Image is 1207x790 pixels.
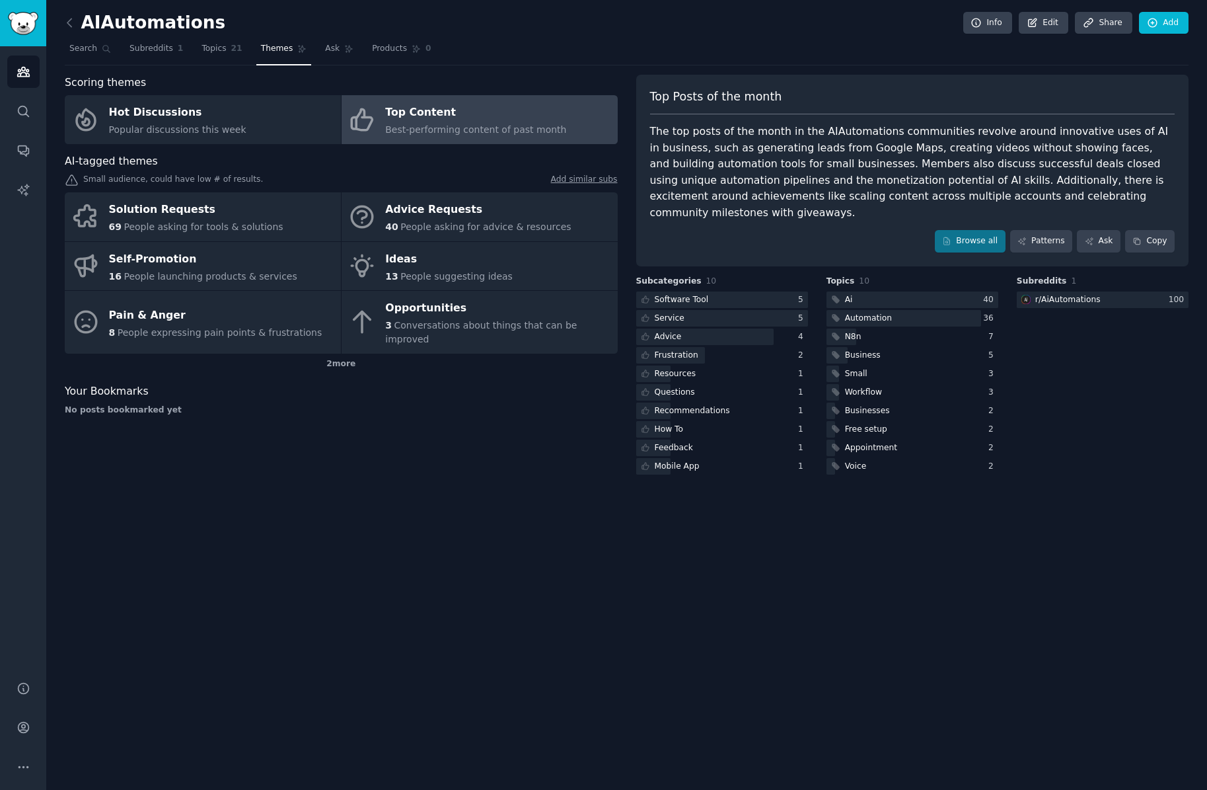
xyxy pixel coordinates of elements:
span: Ask [325,43,340,55]
span: Best-performing content of past month [385,124,566,135]
div: Advice [655,331,682,343]
div: Service [655,313,684,325]
span: Topics [826,276,855,288]
div: 5 [798,313,808,325]
div: Questions [655,387,695,399]
img: AiAutomations [1021,295,1031,304]
div: 100 [1169,294,1189,306]
div: 1 [798,424,808,436]
div: 2 [988,461,998,473]
h2: AIAutomations [65,13,225,34]
div: Ideas [385,249,513,270]
a: Recommendations1 [636,403,808,419]
a: Automation36 [826,310,998,327]
div: 1 [798,442,808,454]
div: Pain & Anger [109,305,322,326]
a: AiAutomationsr/AiAutomations100 [1017,292,1189,308]
a: Pain & Anger8People expressing pain points & frustrations [65,291,341,354]
div: Voice [845,461,867,473]
span: Subreddits [129,43,173,55]
div: 4 [798,331,808,343]
span: 10 [859,276,869,286]
div: 7 [988,331,998,343]
span: Scoring themes [65,75,146,91]
span: 21 [231,43,242,55]
button: Copy [1125,230,1175,253]
span: 16 [109,271,122,282]
span: Subreddits [1017,276,1067,288]
div: 2 more [65,354,618,375]
div: Advice Requests [385,200,571,221]
div: 5 [798,294,808,306]
a: Feedback1 [636,440,808,456]
span: 10 [706,276,717,286]
img: GummySearch logo [8,12,38,35]
a: Add similar subs [551,174,618,188]
a: Mobile App1 [636,458,808,475]
a: Service5 [636,310,808,327]
a: Subreddits1 [125,38,188,65]
a: Ask [320,38,358,65]
span: Products [372,43,407,55]
div: r/ AiAutomations [1035,294,1101,306]
span: People asking for tools & solutions [124,221,283,232]
div: How To [655,424,684,436]
div: The top posts of the month in the AIAutomations communities revolve around innovative uses of AI ... [650,124,1175,221]
a: Browse all [935,230,1006,253]
span: 0 [425,43,431,55]
div: No posts bookmarked yet [65,405,618,416]
div: Feedback [655,442,693,454]
div: 3 [988,387,998,399]
span: 69 [109,221,122,232]
div: Solution Requests [109,200,283,221]
div: Top Content [385,102,566,124]
div: Ai [845,294,853,306]
div: 3 [988,368,998,380]
a: Ideas13People suggesting ideas [342,242,618,291]
div: Appointment [845,442,897,454]
span: Topics [201,43,226,55]
div: Workflow [845,387,882,399]
div: Small [845,368,867,380]
a: Themes [256,38,312,65]
a: Questions1 [636,384,808,401]
div: Frustration [655,350,698,362]
div: Automation [845,313,892,325]
div: Opportunities [385,298,610,319]
span: AI-tagged themes [65,153,158,170]
a: N8n7 [826,329,998,345]
div: 1 [798,405,808,417]
div: 1 [798,387,808,399]
div: 1 [798,368,808,380]
div: Recommendations [655,405,730,417]
a: Top ContentBest-performing content of past month [342,95,618,144]
div: 40 [983,294,998,306]
div: 1 [798,461,808,473]
span: 1 [178,43,184,55]
a: Workflow3 [826,384,998,401]
span: 3 [385,320,392,331]
div: 2 [988,442,998,454]
span: Search [69,43,97,55]
a: Products0 [367,38,435,65]
div: Free setup [845,424,887,436]
a: Patterns [1010,230,1072,253]
a: Small3 [826,366,998,382]
div: N8n [845,331,861,343]
a: Search [65,38,116,65]
a: Advice4 [636,329,808,345]
a: Voice2 [826,458,998,475]
span: Top Posts of the month [650,89,782,105]
a: Add [1139,12,1189,34]
a: Appointment2 [826,440,998,456]
div: Software Tool [655,294,709,306]
span: People launching products & services [124,271,297,282]
span: 1 [1071,276,1076,286]
div: Self-Promotion [109,249,297,270]
div: Hot Discussions [109,102,246,124]
div: Mobile App [655,461,700,473]
span: People asking for advice & resources [400,221,571,232]
div: 5 [988,350,998,362]
a: Business5 [826,347,998,364]
a: Opportunities3Conversations about things that can be improved [342,291,618,354]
